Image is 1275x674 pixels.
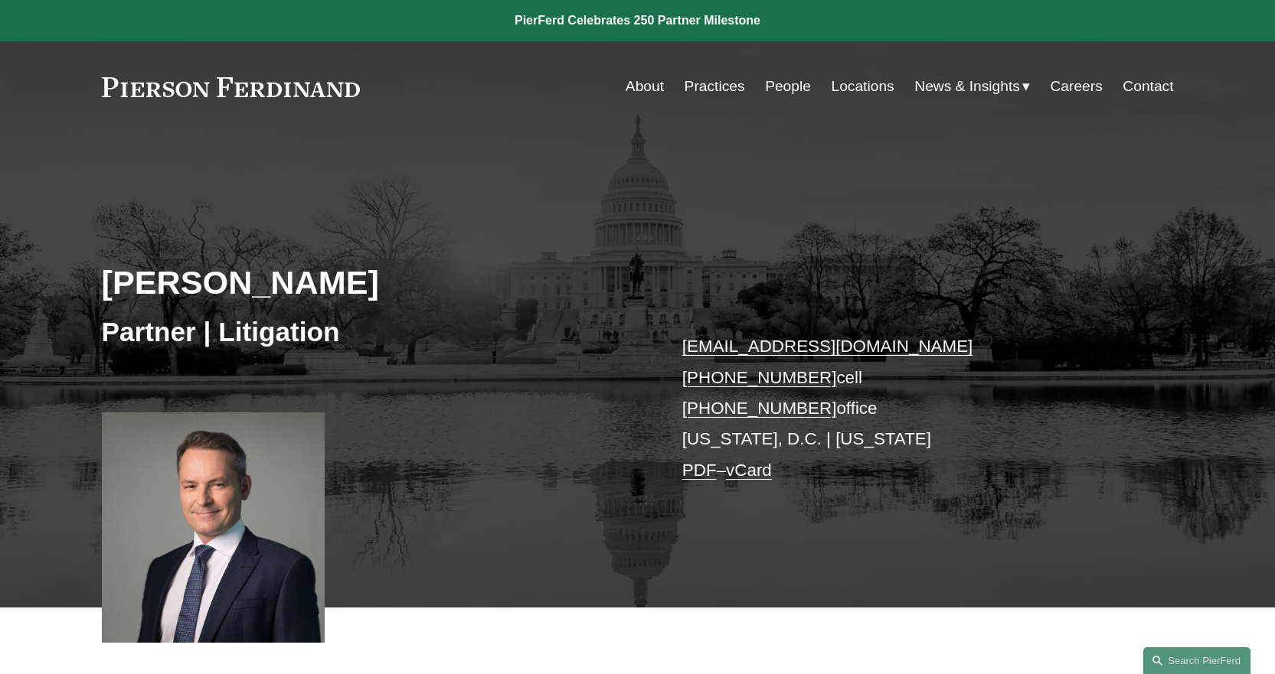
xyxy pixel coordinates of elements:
[102,315,638,349] h3: Partner | Litigation
[1050,72,1102,101] a: Careers
[1143,647,1250,674] a: Search this site
[726,461,772,480] a: vCard
[1123,72,1173,101] a: Contact
[682,368,837,387] a: [PHONE_NUMBER]
[765,72,811,101] a: People
[682,331,1129,486] p: cell office [US_STATE], D.C. | [US_STATE] –
[832,72,894,101] a: Locations
[682,461,717,480] a: PDF
[914,72,1030,101] a: folder dropdown
[682,399,837,418] a: [PHONE_NUMBER]
[626,72,664,101] a: About
[682,337,973,356] a: [EMAIL_ADDRESS][DOMAIN_NAME]
[914,73,1020,100] span: News & Insights
[685,72,745,101] a: Practices
[102,262,638,302] h2: [PERSON_NAME]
